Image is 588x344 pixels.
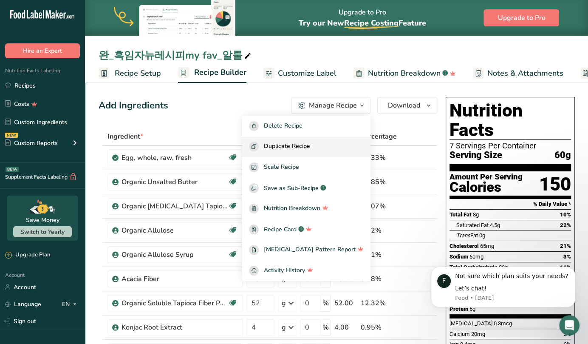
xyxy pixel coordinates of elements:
[122,177,228,187] div: Organic Unsalted Butter
[554,150,571,161] span: 60g
[5,297,41,312] a: Language
[278,68,336,79] span: Customize Label
[178,63,246,83] a: Recipe Builder
[309,100,357,111] div: Manage Recipe
[494,320,512,327] span: 0.3mcg
[449,142,571,150] div: 7 Servings Per Container
[418,259,588,313] iframe: Intercom notifications message
[449,253,468,260] span: Sodium
[473,211,479,218] span: 8g
[122,250,228,260] div: Organic Allulose Syrup
[483,9,559,26] button: Upgrade to Pro
[122,153,228,163] div: Egg, whole, raw, fresh
[264,142,310,151] span: Duplicate Recipe
[20,228,65,236] span: Switch to Yearly
[242,136,370,157] button: Duplicate Recipe
[6,167,19,172] div: BETA
[264,245,356,255] span: [MEDICAL_DATA] Pattern Report
[264,184,319,193] span: Save as Sub-Recipe
[122,298,228,308] div: Organic Soluble Tapioca Fiber Powder
[115,68,161,79] span: Recipe Setup
[361,298,397,308] div: 12.32%
[361,250,397,260] div: 5.81%
[361,131,397,142] span: Percentage
[449,320,492,327] span: [MEDICAL_DATA]
[449,331,470,337] span: Calcium
[291,97,370,114] button: Manage Recipe
[449,199,571,209] section: % Daily Value *
[5,251,50,259] div: Upgrade Plan
[299,0,426,36] div: Upgrade to Pro
[99,48,253,63] div: 완_흑임자뉴레시피my fav_알룰
[560,222,571,228] span: 22%
[122,201,228,211] div: Organic [MEDICAL_DATA] Tapioca Syrup
[449,101,571,140] h1: Nutrition Facts
[490,222,500,228] span: 4.5g
[282,298,286,308] div: g
[242,198,370,219] a: Nutrition Breakdown
[449,173,523,181] div: Amount Per Serving
[26,216,59,225] div: Save Money
[122,322,228,333] div: Konjac Root Extract
[361,201,397,211] div: 26.07%
[264,266,305,276] span: Activity History
[242,240,370,261] a: [MEDICAL_DATA] Pattern Report
[456,232,478,239] span: Fat
[242,260,370,281] button: Activity History
[361,274,397,284] div: 3.08%
[388,100,420,111] span: Download
[99,99,168,113] div: Add Ingredients
[469,253,483,260] span: 60mg
[563,253,571,260] span: 3%
[264,162,299,172] span: Scale Recipe
[13,226,72,237] button: Switch to Yearly
[242,116,370,136] button: Delete Recipe
[122,274,228,284] div: Acacia Fiber
[122,225,228,236] div: Organic Allulose
[334,322,357,333] div: 4.00
[194,67,246,78] span: Recipe Builder
[5,43,80,58] button: Hire an Expert
[344,18,399,28] span: Recipe Costing
[368,68,441,79] span: Nutrition Breakdown
[564,331,571,337] span: 2%
[539,173,571,196] div: 150
[361,322,397,333] div: 0.95%
[242,157,370,178] button: Scale Recipe
[361,153,397,163] div: 21.33%
[242,219,370,240] a: Recipe Card
[263,64,336,83] a: Customize Label
[264,225,297,234] span: Recipe Card
[353,64,456,83] a: Nutrition Breakdown
[456,232,470,239] i: Trans
[480,243,494,249] span: 65mg
[264,121,302,131] span: Delete Recipe
[456,222,489,228] span: Saturated Fat
[299,18,426,28] span: Try our New Feature
[449,150,502,161] span: Serving Size
[242,178,370,199] button: Save as Sub-Recipe
[479,232,485,239] span: 0g
[487,68,563,79] span: Notes & Attachments
[62,299,80,309] div: EN
[471,331,485,337] span: 20mg
[5,139,58,148] div: Custom Reports
[361,225,397,236] div: 5.92%
[264,204,320,213] span: Nutrition Breakdown
[377,97,437,114] button: Download
[473,64,563,83] a: Notes & Attachments
[449,181,523,193] div: Calories
[498,13,545,23] span: Upgrade to Pro
[449,211,472,218] span: Total Fat
[107,131,143,142] span: Ingredient
[334,298,357,308] div: 52.00
[282,322,286,333] div: g
[99,64,161,83] a: Recipe Setup
[560,243,571,249] span: 21%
